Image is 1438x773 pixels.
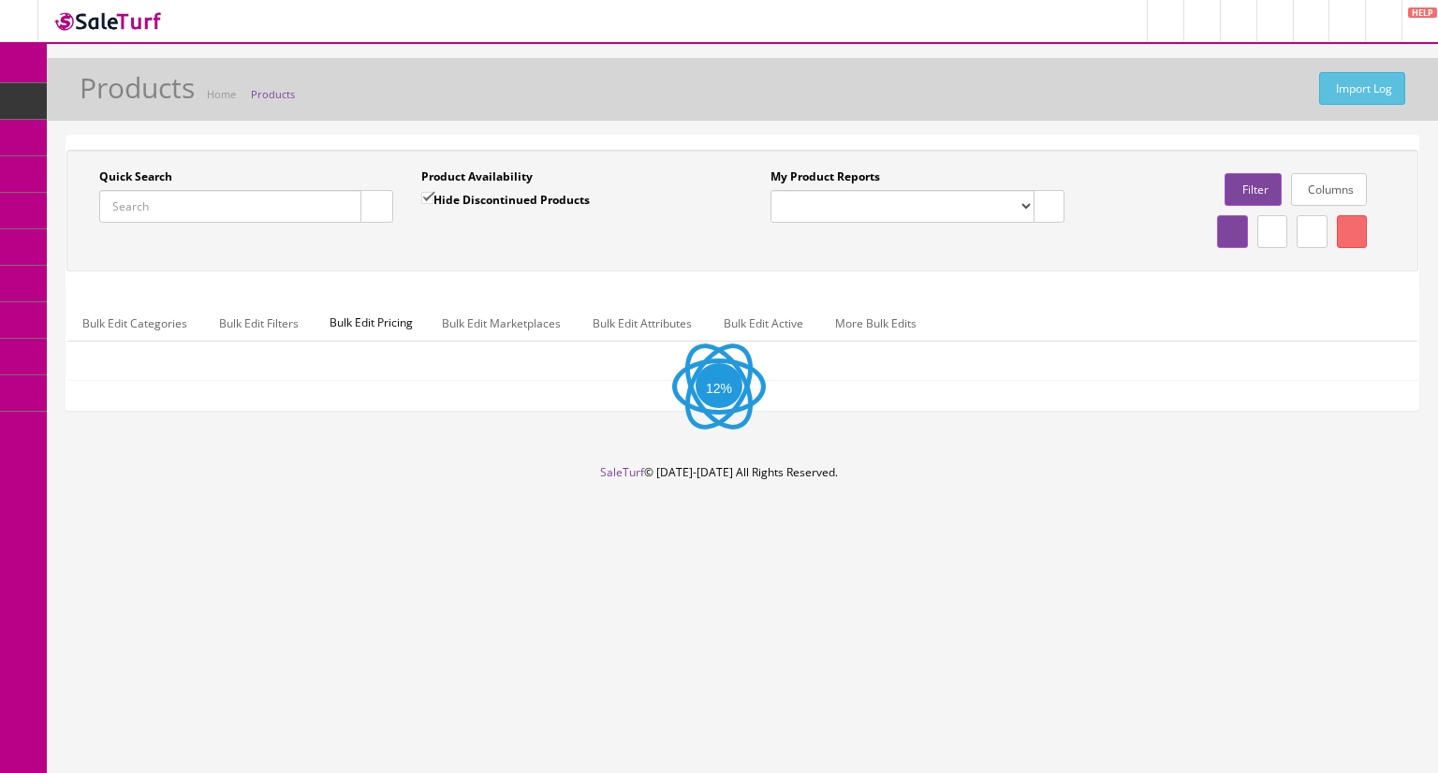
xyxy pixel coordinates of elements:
a: Bulk Edit Categories [67,305,202,342]
a: Products [251,87,295,101]
span: Bulk Edit Pricing [315,305,427,341]
a: Bulk Edit Marketplaces [427,305,576,342]
a: Filter [1225,173,1281,206]
label: My Product Reports [770,168,880,185]
img: SaleTurf [52,8,165,34]
label: Product Availability [421,168,533,185]
input: Hide Discontinued Products [421,192,433,204]
input: Search [99,190,361,223]
h1: Products [80,72,195,103]
a: Columns [1291,173,1367,206]
a: Bulk Edit Filters [204,305,314,342]
a: Import Log [1319,72,1405,105]
a: SaleTurf [600,464,644,480]
a: Home [207,87,236,101]
a: Bulk Edit Active [709,305,818,342]
span: HELP [1408,7,1437,18]
label: Quick Search [99,168,172,185]
a: Bulk Edit Attributes [578,305,707,342]
a: More Bulk Edits [820,305,932,342]
label: Hide Discontinued Products [421,190,590,209]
